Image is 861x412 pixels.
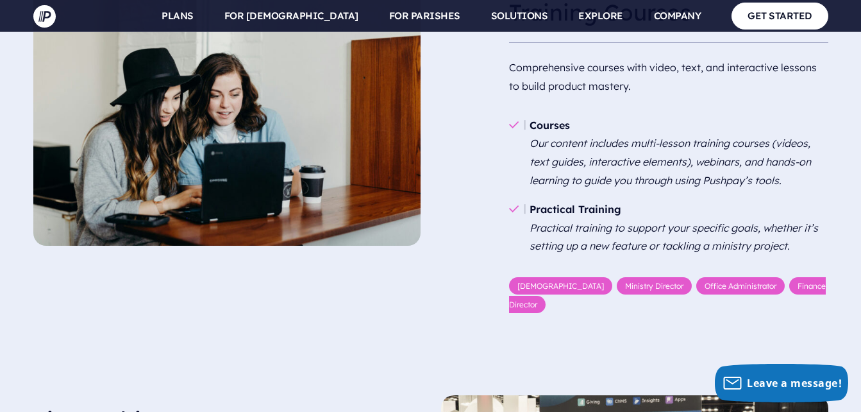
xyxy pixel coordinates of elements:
button: Leave a message! [715,364,848,402]
em: Practical training to support your specific goals, whether it’s setting up a new feature or tackl... [530,221,818,253]
p: Comprehensive courses with video, text, and interactive lessons to build product mastery. [509,53,828,101]
a: GET STARTED [731,3,828,29]
a: Office Administrator [696,277,785,295]
b: Practical Training [530,203,621,216]
b: Courses [530,119,570,132]
a: Finance Director [509,277,826,313]
a: Ministry Director [617,277,692,295]
em: Our content includes multi-lesson training courses (videos, text guides, interactive elements), w... [530,137,811,187]
span: Leave a message! [747,376,842,390]
a: [DEMOGRAPHIC_DATA] [509,277,612,295]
